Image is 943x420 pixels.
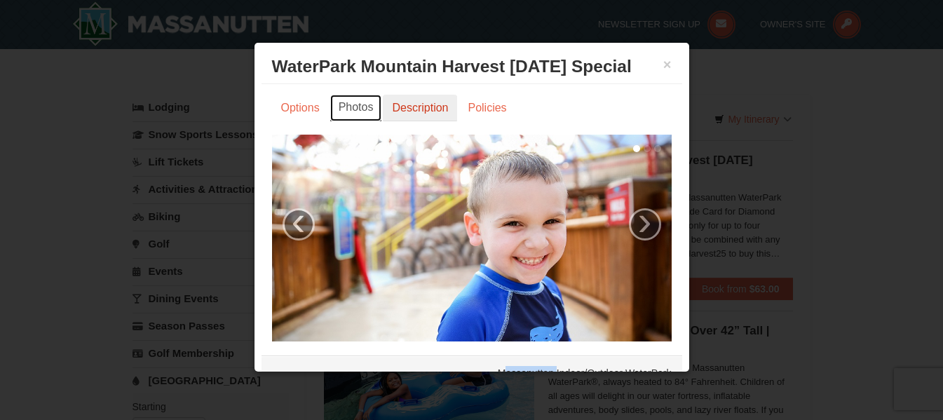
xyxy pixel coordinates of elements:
a: Options [272,95,329,121]
a: Policies [459,95,515,121]
button: × [663,57,672,72]
a: Description [383,95,457,121]
img: 6619917-1412-d332ca3f.jpg [272,135,672,353]
a: › [629,208,661,241]
a: Photos [330,95,382,121]
div: Massanutten Indoor/Outdoor WaterPark [262,355,682,391]
h3: WaterPark Mountain Harvest [DATE] Special [272,56,672,77]
a: ‹ [283,208,315,241]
